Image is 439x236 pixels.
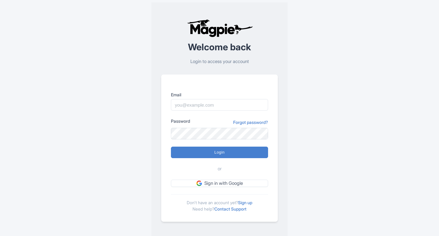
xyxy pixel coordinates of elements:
div: Don't have an account yet? Need help? [171,194,268,212]
span: or [218,165,222,172]
a: Contact Support [214,206,247,211]
label: Email [171,91,268,98]
p: Login to access your account [161,58,278,65]
img: google.svg [196,181,202,186]
input: Login [171,147,268,158]
a: Forgot password? [233,119,268,125]
h2: Welcome back [161,42,278,52]
a: Sign up [238,200,252,205]
input: you@example.com [171,99,268,111]
label: Password [171,118,190,124]
a: Sign in with Google [171,180,268,187]
img: logo-ab69f6fb50320c5b225c76a69d11143b.png [185,19,254,37]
